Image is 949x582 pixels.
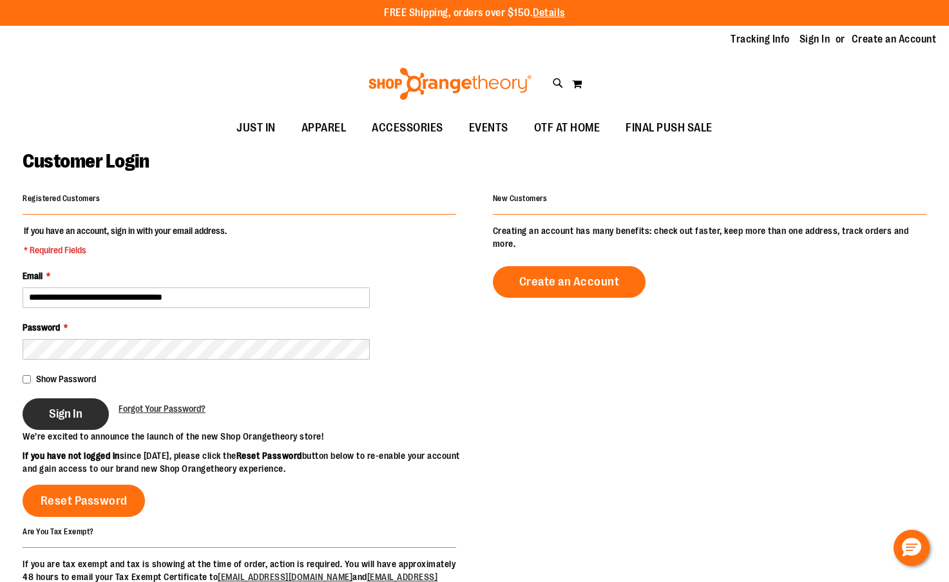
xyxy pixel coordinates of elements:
[626,113,713,142] span: FINAL PUSH SALE
[852,32,937,46] a: Create an Account
[41,494,128,508] span: Reset Password
[894,530,930,566] button: Hello, have a question? Let’s chat.
[218,572,352,582] a: [EMAIL_ADDRESS][DOMAIN_NAME]
[23,224,228,257] legend: If you have an account, sign in with your email address.
[521,113,613,143] a: OTF AT HOME
[800,32,830,46] a: Sign In
[36,374,96,384] span: Show Password
[23,451,120,461] strong: If you have not logged in
[519,275,620,289] span: Create an Account
[49,407,82,421] span: Sign In
[384,6,565,21] p: FREE Shipping, orders over $150.
[731,32,790,46] a: Tracking Info
[119,403,206,414] span: Forgot Your Password?
[456,113,521,143] a: EVENTS
[224,113,289,143] a: JUST IN
[493,194,548,203] strong: New Customers
[367,68,533,100] img: Shop Orangetheory
[236,113,276,142] span: JUST IN
[119,402,206,415] a: Forgot Your Password?
[289,113,359,143] a: APPAREL
[23,271,43,281] span: Email
[23,449,475,475] p: since [DATE], please click the button below to re-enable your account and gain access to our bran...
[23,485,145,517] a: Reset Password
[372,113,443,142] span: ACCESSORIES
[23,398,109,430] button: Sign In
[359,113,456,143] a: ACCESSORIES
[23,430,475,443] p: We’re excited to announce the launch of the new Shop Orangetheory store!
[23,194,100,203] strong: Registered Customers
[302,113,347,142] span: APPAREL
[24,244,227,257] span: * Required Fields
[493,224,926,250] p: Creating an account has many benefits: check out faster, keep more than one address, track orders...
[23,150,149,172] span: Customer Login
[236,451,302,461] strong: Reset Password
[23,322,60,333] span: Password
[23,527,94,536] strong: Are You Tax Exempt?
[493,266,646,298] a: Create an Account
[613,113,725,143] a: FINAL PUSH SALE
[534,113,600,142] span: OTF AT HOME
[533,7,565,19] a: Details
[469,113,508,142] span: EVENTS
